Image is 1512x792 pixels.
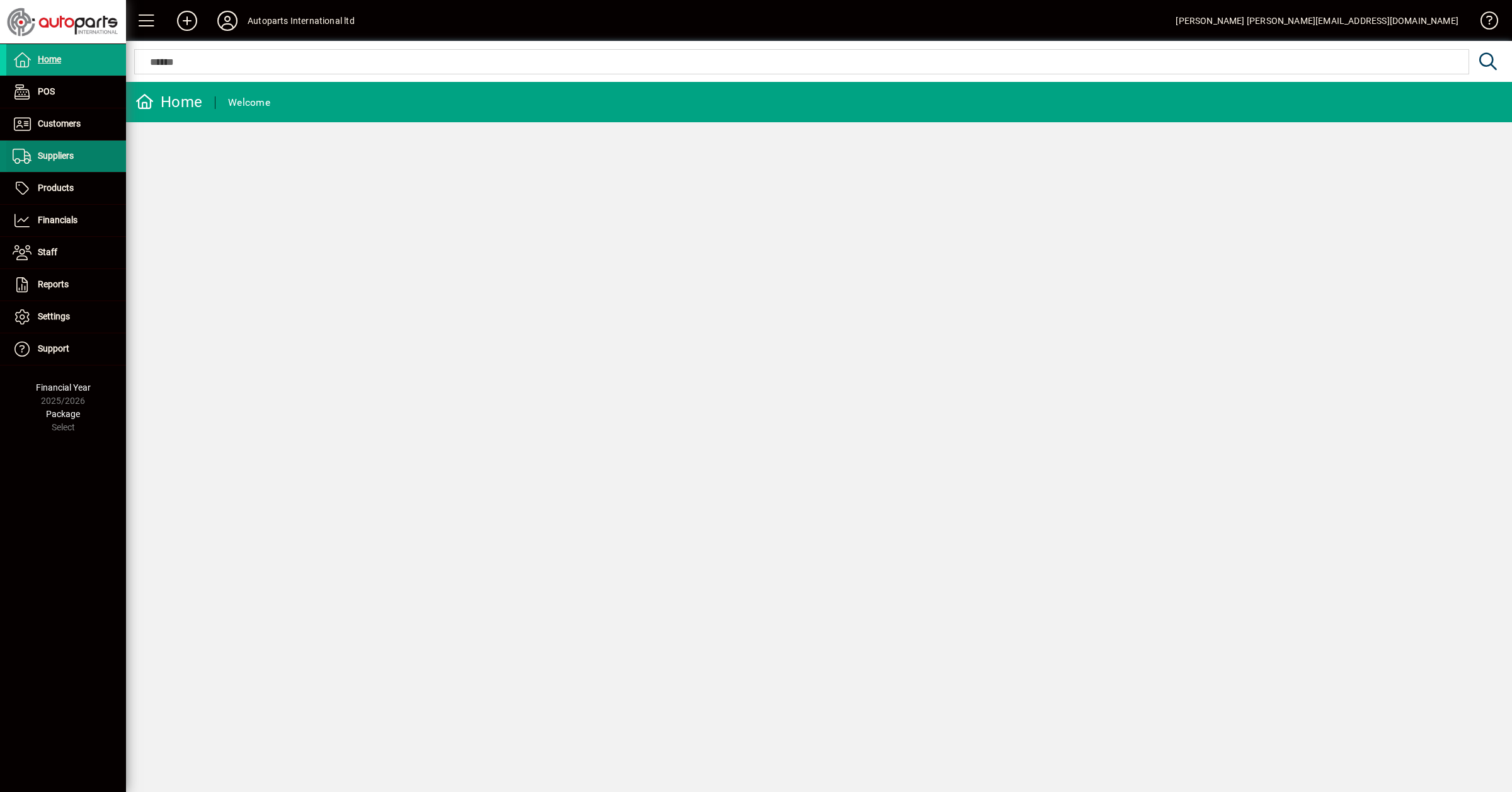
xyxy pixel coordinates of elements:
[38,86,55,96] span: POS
[38,54,61,64] span: Home
[6,141,126,172] a: Suppliers
[6,205,126,236] a: Financials
[38,215,77,225] span: Financials
[248,11,355,31] div: Autoparts International ltd
[36,382,91,393] span: Financial Year
[6,173,126,204] a: Products
[207,9,248,32] button: Profile
[6,76,126,108] a: POS
[167,9,207,32] button: Add
[38,247,57,257] span: Staff
[228,93,270,113] div: Welcome
[38,118,81,129] span: Customers
[1471,3,1496,43] a: Knowledge Base
[38,183,74,193] span: Products
[38,311,70,321] span: Settings
[6,108,126,140] a: Customers
[6,237,126,268] a: Staff
[46,409,80,419] span: Package
[6,333,126,365] a: Support
[38,151,74,161] span: Suppliers
[38,343,69,353] span: Support
[6,301,126,333] a: Settings
[1176,11,1458,31] div: [PERSON_NAME] [PERSON_NAME][EMAIL_ADDRESS][DOMAIN_NAME]
[6,269,126,301] a: Reports
[135,92,202,112] div: Home
[38,279,69,289] span: Reports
